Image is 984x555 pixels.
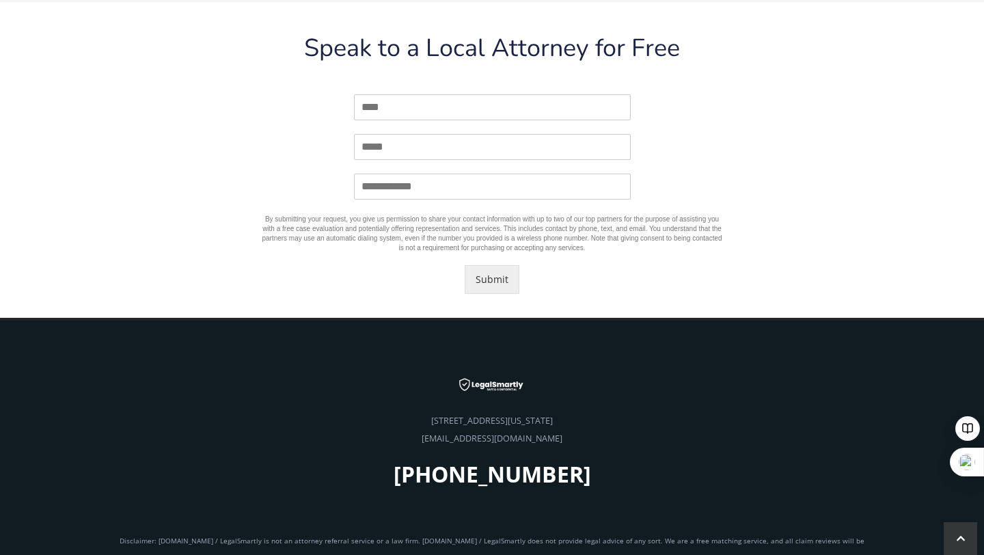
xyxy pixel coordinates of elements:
p: [STREET_ADDRESS][US_STATE] [EMAIL_ADDRESS][DOMAIN_NAME] [113,412,871,489]
strong: [PHONE_NUMBER] [394,459,591,489]
div: Speak to a Local Attorney for Free [262,36,723,71]
button: Submit [465,265,519,294]
a: [PHONE_NUMBER] [394,474,591,485]
span: By submitting your request, you give us permission to share your contact information with up to t... [262,215,722,252]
